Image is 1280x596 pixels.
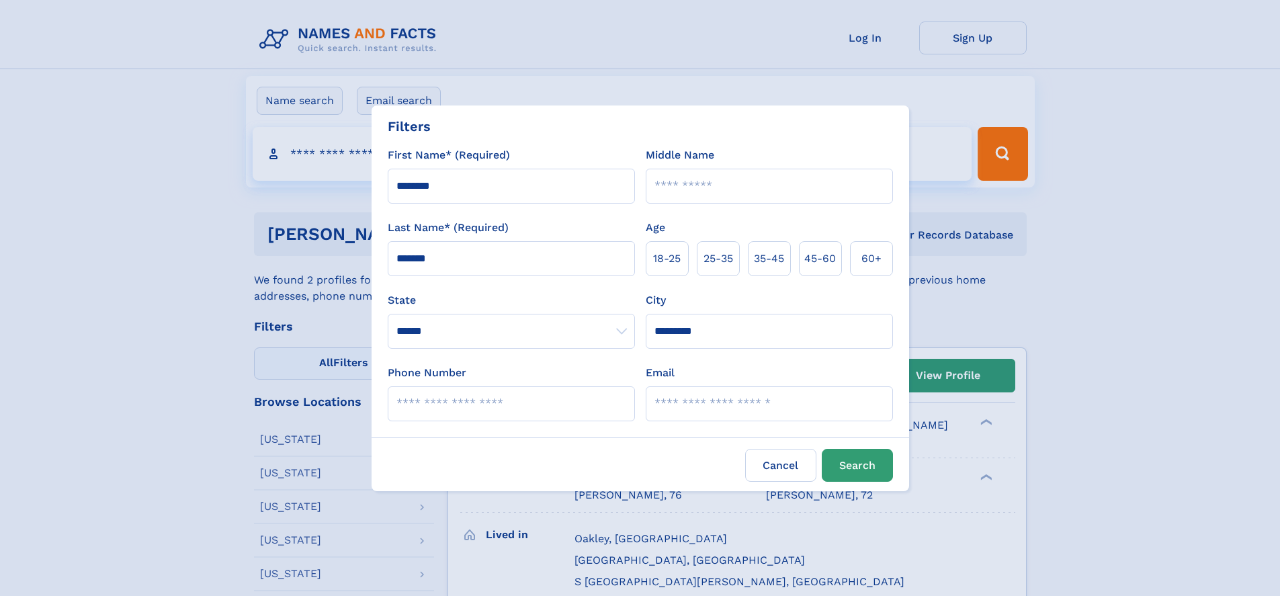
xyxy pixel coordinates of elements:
[822,449,893,482] button: Search
[388,292,635,308] label: State
[388,365,466,381] label: Phone Number
[804,251,836,267] span: 45‑60
[861,251,882,267] span: 60+
[388,220,509,236] label: Last Name* (Required)
[646,365,675,381] label: Email
[388,147,510,163] label: First Name* (Required)
[703,251,733,267] span: 25‑35
[388,116,431,136] div: Filters
[653,251,681,267] span: 18‑25
[745,449,816,482] label: Cancel
[646,292,666,308] label: City
[646,220,665,236] label: Age
[754,251,784,267] span: 35‑45
[646,147,714,163] label: Middle Name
